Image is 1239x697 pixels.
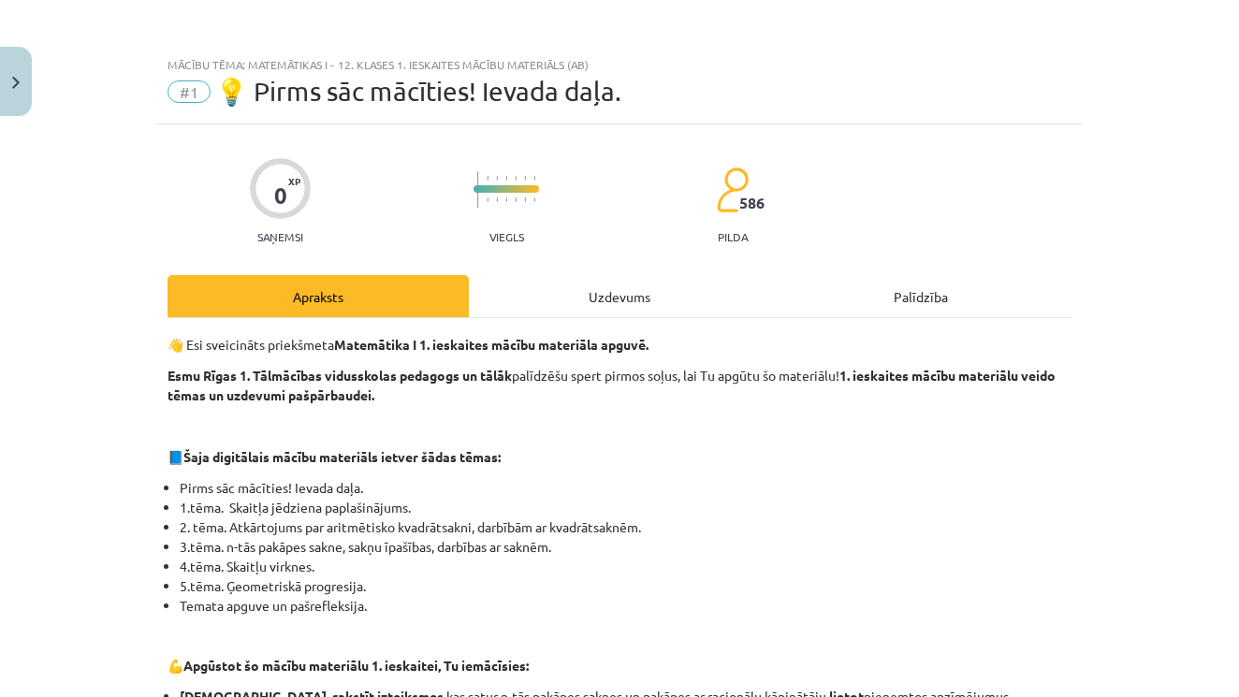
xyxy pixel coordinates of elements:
[487,197,488,202] img: icon-short-line-57e1e144782c952c97e751825c79c345078a6d821885a25fce030b3d8c18986b.svg
[716,167,749,213] img: students-c634bb4e5e11cddfef0936a35e636f08e4e9abd3cc4e673bd6f9a4125e45ecb1.svg
[180,478,1071,498] li: Pirms sāc mācīties! Ievada daļa.
[183,448,501,465] strong: Šaja digitālais mācību materiāls ietver šādas tēmas:
[180,576,1071,596] li: 5.tēma. Ģeometriskā progresija.
[180,596,1071,616] li: Temata apguve un pašrefleksija.
[469,275,770,317] div: Uzdevums
[180,557,1071,576] li: 4.tēma. Skaitļu virknes.
[739,195,765,211] span: 586
[505,176,507,181] img: icon-short-line-57e1e144782c952c97e751825c79c345078a6d821885a25fce030b3d8c18986b.svg
[533,176,535,181] img: icon-short-line-57e1e144782c952c97e751825c79c345078a6d821885a25fce030b3d8c18986b.svg
[168,335,1071,355] p: 👋 Esi sveicināts priekšmeta
[533,197,535,202] img: icon-short-line-57e1e144782c952c97e751825c79c345078a6d821885a25fce030b3d8c18986b.svg
[168,367,512,384] b: Esmu Rīgas 1. Tālmācības vidusskolas pedagogs un tālāk
[496,176,498,181] img: icon-short-line-57e1e144782c952c97e751825c79c345078a6d821885a25fce030b3d8c18986b.svg
[168,80,211,103] span: #1
[180,537,1071,557] li: 3.tēma. n-tās pakāpes sakne, sakņu īpašības, darbības ar saknēm.
[718,230,748,243] p: pilda
[334,336,649,353] b: Matemātika I 1. ieskaites mācību materiāla apguvē.
[12,77,20,89] img: icon-close-lesson-0947bae3869378f0d4975bcd49f059093ad1ed9edebbc8119c70593378902aed.svg
[180,498,1071,517] li: 1.tēma. Skaitļa jēdziena paplašinājums.
[168,656,1071,675] p: 💪
[168,275,469,317] div: Apraksts
[515,197,517,202] img: icon-short-line-57e1e144782c952c97e751825c79c345078a6d821885a25fce030b3d8c18986b.svg
[496,197,498,202] img: icon-short-line-57e1e144782c952c97e751825c79c345078a6d821885a25fce030b3d8c18986b.svg
[505,197,507,202] img: icon-short-line-57e1e144782c952c97e751825c79c345078a6d821885a25fce030b3d8c18986b.svg
[288,176,300,186] span: XP
[183,657,529,674] b: Apgūstot šo mācību materiālu 1. ieskaitei, Tu iemācīsies:
[524,176,526,181] img: icon-short-line-57e1e144782c952c97e751825c79c345078a6d821885a25fce030b3d8c18986b.svg
[215,76,621,107] span: 💡 Pirms sāc mācīties! Ievada daļa.
[477,171,479,208] img: icon-long-line-d9ea69661e0d244f92f715978eff75569469978d946b2353a9bb055b3ed8787d.svg
[180,517,1071,537] li: 2. tēma. Atkārtojums par aritmētisko kvadrātsakni, darbībām ar kvadrātsaknēm.
[168,447,1071,467] p: 📘
[168,366,1071,405] p: palīdzēšu spert pirmos soļus, lai Tu apgūtu šo materiālu!
[489,230,524,243] p: Viegls
[168,58,1071,71] div: Mācību tēma: Matemātikas i - 12. klases 1. ieskaites mācību materiāls (ab)
[274,182,287,209] div: 0
[515,176,517,181] img: icon-short-line-57e1e144782c952c97e751825c79c345078a6d821885a25fce030b3d8c18986b.svg
[770,275,1071,317] div: Palīdzība
[250,230,311,243] p: Saņemsi
[524,197,526,202] img: icon-short-line-57e1e144782c952c97e751825c79c345078a6d821885a25fce030b3d8c18986b.svg
[487,176,488,181] img: icon-short-line-57e1e144782c952c97e751825c79c345078a6d821885a25fce030b3d8c18986b.svg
